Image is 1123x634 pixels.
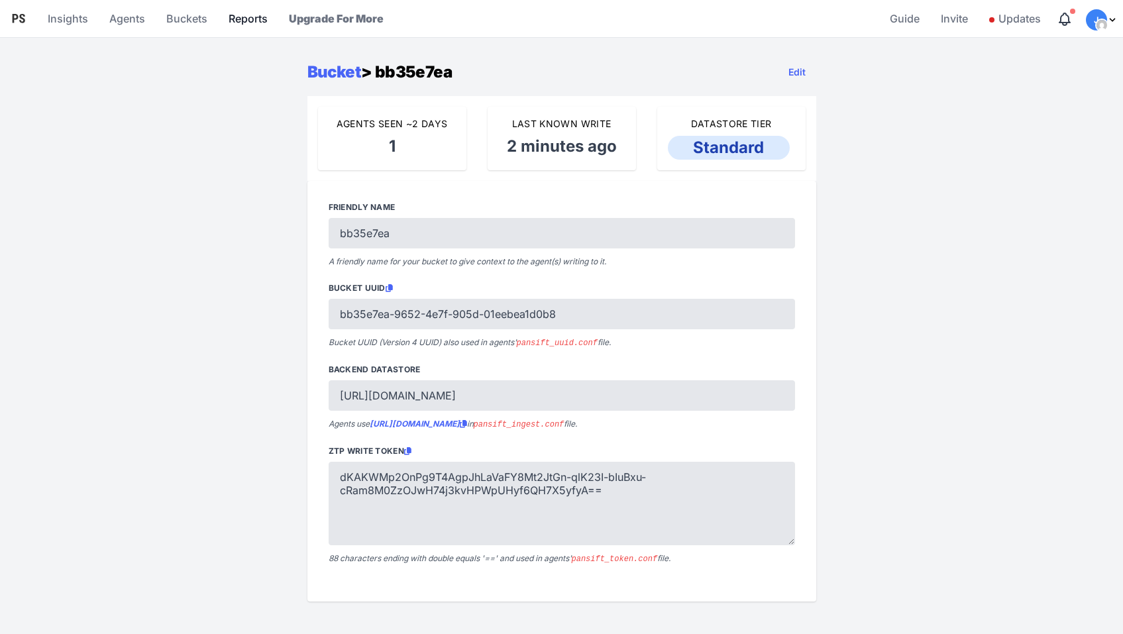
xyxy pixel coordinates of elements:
[884,3,925,34] a: Guide
[989,5,1041,32] span: Updates
[284,3,389,34] a: Upgrade For More
[890,5,920,32] span: Guide
[668,117,795,131] h5: Datastore Tier
[474,420,564,429] code: pansift_ingest.conf
[329,299,795,329] input: 4a0e4b64-9d1f-4f51-8af0-7c56cff8ca28
[329,364,795,375] label: Backend Datastore
[329,202,795,213] label: Friendly Name
[329,446,795,456] label: ZTP Write Token
[984,3,1046,34] a: Updates
[329,218,795,248] input: Edit to a friendly name
[161,3,213,34] a: Buckets
[1096,20,1107,30] img: 9fd817f993bd409143253881c4cddf71.png
[42,3,93,34] a: Insights
[1086,9,1118,30] div: Profile Menu
[329,419,795,430] p: Agents use in file.
[329,256,795,267] p: A friendly name for your bucket to give context to the agent(s) writing to it.
[936,3,973,34] a: Invite
[307,62,361,81] a: Bucket
[329,283,795,293] label: Bucket UUID
[329,553,795,564] p: 88 characters ending with double equals '==' and used in agents' file.
[1057,11,1073,27] div: Notifications
[517,339,598,348] code: pansift_uuid.conf
[370,419,467,429] strong: [URL][DOMAIN_NAME]
[778,59,816,85] a: Edit
[329,117,456,131] h5: Agents Seen ~2 days
[572,555,658,564] code: pansift_token.conf
[223,3,273,34] a: Reports
[104,3,150,34] a: Agents
[1094,16,1099,25] span: J
[498,136,625,157] p: 2 minutes ago
[307,60,452,84] h1: > bb35e7ea
[668,136,790,160] p: Standard
[498,117,625,131] h5: Last Known Write
[329,337,795,348] p: Bucket UUID (Version 4 UUID) also used in agents' file.
[329,462,795,545] textarea: dKAKWMp2OnPg9T4AgpJhLaVaFY8Mt2JtGn-qlK23I-bIuBxu-cRam8M0ZzOJwH74j3kvHPWpUHyf6QH7X5yfyA==
[329,136,456,157] p: 1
